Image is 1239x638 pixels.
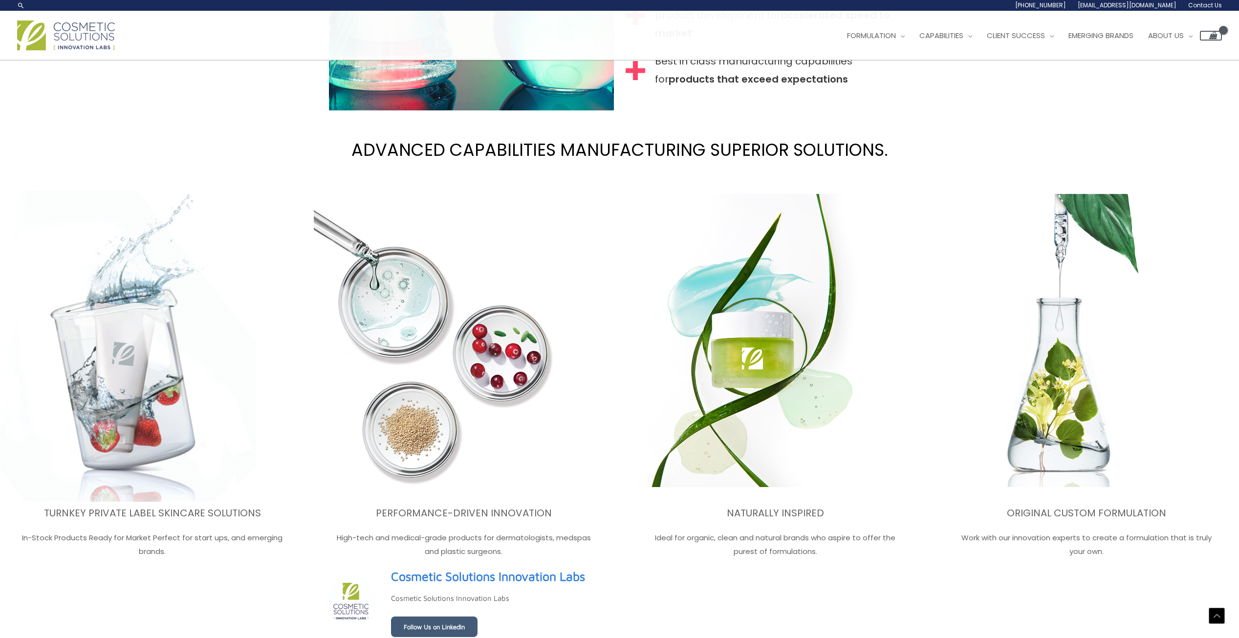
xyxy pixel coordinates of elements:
[626,61,645,81] img: Plus Icon
[1141,21,1200,50] a: About Us
[912,21,979,50] a: Capabilities
[1078,1,1176,9] span: [EMAIL_ADDRESS][DOMAIN_NAME]
[391,565,585,588] a: View page on LinkedIn
[832,21,1222,50] nav: Site Navigation
[626,531,925,558] p: Ideal for organic, clean and natural brands who aspire to offer the purest of formulations.
[1188,1,1222,9] span: Contact Us
[17,1,25,9] a: Search icon link
[326,577,375,626] img: sk-header-picture
[937,531,1237,558] p: Work with our innovation experts to create a formulation that is truly your own.
[669,72,848,86] strong: products that exceed expectations
[314,194,613,487] a: Performance Driven Skincare Innovation Image showing a Petri-dish and various ingredients
[1068,30,1133,41] span: Emerging Brands
[626,507,925,519] h3: NATURALLY INSPIRED
[626,194,925,487] a: Naturally Inspired Private Label Skincare Image featuring skincare jar and seaweed ingredients
[1200,31,1222,41] a: View Shopping Cart, empty
[655,52,911,88] span: Best in class manufacturing capabilities for
[979,21,1061,50] a: Client Success
[314,531,613,558] p: High-tech and medical-grade products for dermatologists, medspas and plastic surgeons.
[1015,1,1066,9] span: [PHONE_NUMBER]
[391,617,478,637] a: Follow Us on LinkedIn
[391,592,509,605] p: Cosmetic Solutions Innovation Labs
[626,194,870,487] img: Naturally Inspired Private Label Skincare Image featuring skincare jar and seaweed ingredients
[840,21,912,50] a: Formulation
[1061,21,1141,50] a: Emerging Brands
[987,30,1045,41] span: Client Success
[17,21,115,50] img: Cosmetic Solutions Logo
[937,507,1237,519] h3: ORIGINAL CUSTOM FORMULATION
[937,194,1237,487] a: Original Custom Formulation
[1148,30,1184,41] span: About Us
[937,194,1181,487] img: Original Custom Formulation
[2,507,302,519] h3: TURNKEY PRIVATE LABEL SKINCARE SOLUTIONS
[919,30,963,41] span: Capabilities
[314,507,613,519] h3: PERFORMANCE-DRIVEN INNOVATION
[2,531,302,558] p: In-Stock Products Ready for Market Perfect for start ups, and emerging brands.
[314,194,558,487] img: Performance Driven Skincare Innovation Image showing a Petri-dish and various ingredients
[847,30,896,41] span: Formulation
